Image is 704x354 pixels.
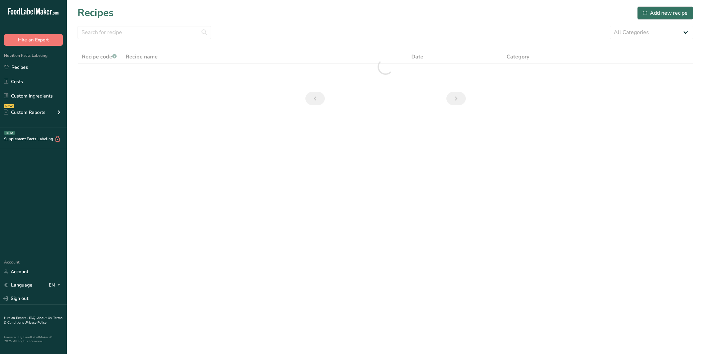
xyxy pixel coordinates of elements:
[4,34,63,46] button: Hire an Expert
[4,131,15,135] div: BETA
[4,109,45,116] div: Custom Reports
[305,92,325,105] a: Previous page
[37,316,53,320] a: About Us .
[4,335,63,343] div: Powered By FoodLabelMaker © 2025 All Rights Reserved
[78,5,114,20] h1: Recipes
[26,320,46,325] a: Privacy Policy
[643,9,688,17] div: Add new recipe
[4,316,28,320] a: Hire an Expert .
[446,92,466,105] a: Next page
[78,26,211,39] input: Search for recipe
[4,279,32,291] a: Language
[4,316,62,325] a: Terms & Conditions .
[29,316,37,320] a: FAQ .
[49,281,63,289] div: EN
[4,104,14,108] div: NEW
[637,6,693,20] button: Add new recipe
